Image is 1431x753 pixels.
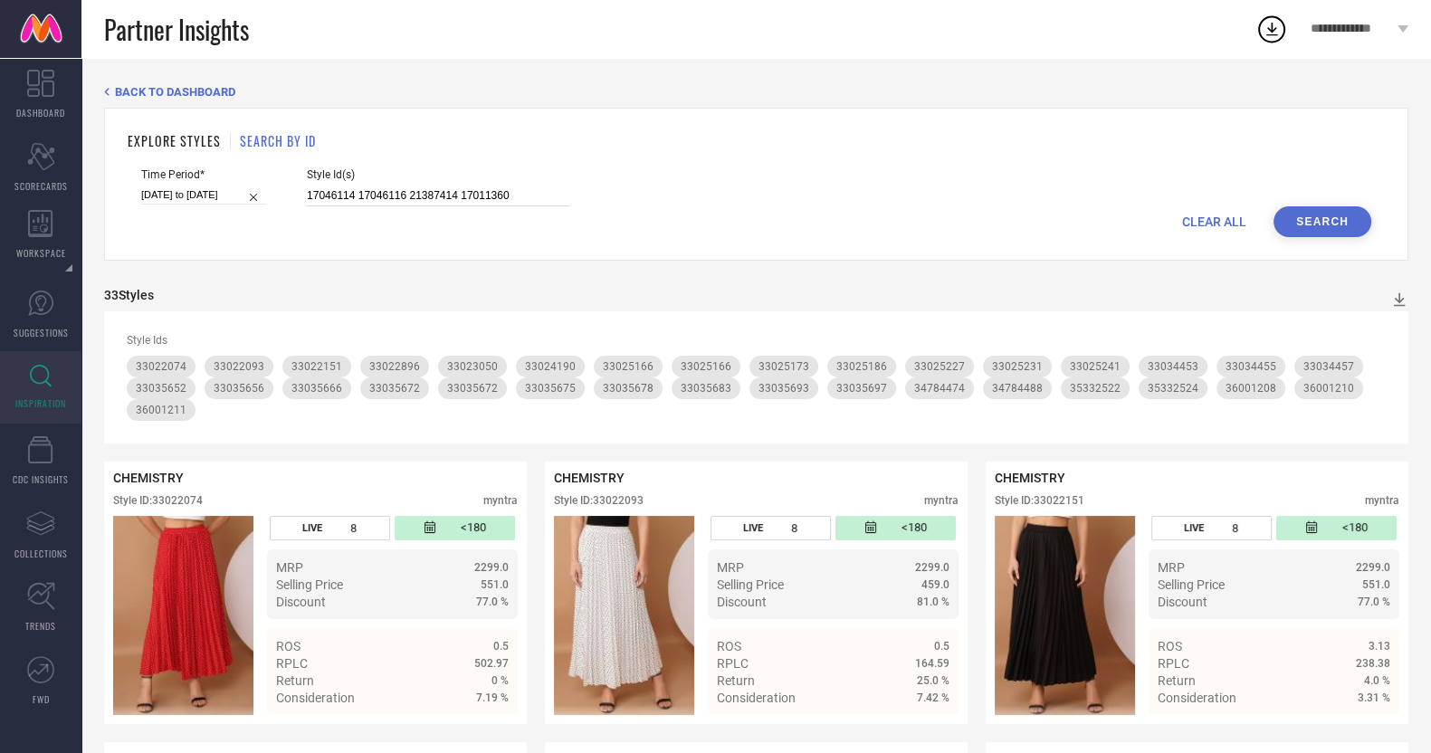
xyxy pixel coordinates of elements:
[468,723,509,738] span: Details
[554,516,694,715] img: Style preview image
[493,640,509,653] span: 0.5
[717,595,767,609] span: Discount
[302,522,322,534] span: LIVE
[33,692,50,706] span: FWD
[15,396,66,410] span: INSPIRATION
[992,382,1043,395] span: 34784488
[554,516,694,715] div: Click to view image
[474,657,509,670] span: 502.97
[902,520,927,536] span: <180
[1356,561,1390,574] span: 2299.0
[1362,578,1390,591] span: 551.0
[450,723,509,738] a: Details
[525,360,576,373] span: 33024190
[758,360,809,373] span: 33025173
[554,471,625,485] span: CHEMISTRY
[16,106,65,119] span: DASHBOARD
[835,516,956,540] div: Number of days since the style was first listed on the platform
[1158,691,1236,705] span: Consideration
[995,516,1135,715] img: Style preview image
[113,471,184,485] span: CHEMISTRY
[603,382,653,395] span: 33035678
[1158,577,1225,592] span: Selling Price
[270,516,390,540] div: Number of days the style has been live on the platform
[104,11,249,48] span: Partner Insights
[1158,595,1207,609] span: Discount
[14,326,69,339] span: SUGGESTIONS
[1350,723,1390,738] span: Details
[483,494,518,507] div: myntra
[1369,640,1390,653] span: 3.13
[14,547,68,560] span: COLLECTIONS
[214,360,264,373] span: 33022093
[307,186,569,206] input: Enter comma separated style ids e.g. 12345, 67890
[995,494,1084,507] div: Style ID: 33022151
[836,382,887,395] span: 33035697
[276,560,303,575] span: MRP
[711,516,831,540] div: Number of days the style has been live on the platform
[1356,657,1390,670] span: 238.38
[25,619,56,633] span: TRENDS
[1070,360,1121,373] span: 33025241
[1358,691,1390,704] span: 3.31 %
[276,656,308,671] span: RPLC
[995,516,1135,715] div: Click to view image
[16,246,66,260] span: WORKSPACE
[276,639,301,653] span: ROS
[276,673,314,688] span: Return
[681,360,731,373] span: 33025166
[127,334,1386,347] div: Style Ids
[14,179,68,193] span: SCORECARDS
[1331,723,1390,738] a: Details
[921,578,949,591] span: 459.0
[276,595,326,609] span: Discount
[461,520,486,536] span: <180
[13,472,69,486] span: CDC INSIGHTS
[113,494,203,507] div: Style ID: 33022074
[717,691,796,705] span: Consideration
[214,382,264,395] span: 33035656
[758,382,809,395] span: 33035693
[717,639,741,653] span: ROS
[474,561,509,574] span: 2299.0
[717,560,744,575] span: MRP
[1276,516,1397,540] div: Number of days since the style was first listed on the platform
[113,516,253,715] div: Click to view image
[914,382,965,395] span: 34784474
[395,516,515,540] div: Number of days since the style was first listed on the platform
[791,521,797,535] span: 8
[836,360,887,373] span: 33025186
[307,168,569,181] span: Style Id(s)
[603,360,653,373] span: 33025166
[476,691,509,704] span: 7.19 %
[136,360,186,373] span: 33022074
[104,85,1408,99] div: Back TO Dashboard
[717,656,749,671] span: RPLC
[1151,516,1272,540] div: Number of days the style has been live on the platform
[934,640,949,653] span: 0.5
[554,494,644,507] div: Style ID: 33022093
[1158,656,1189,671] span: RPLC
[447,360,498,373] span: 33023050
[276,577,343,592] span: Selling Price
[291,382,342,395] span: 33035666
[1226,360,1276,373] span: 33034455
[1358,596,1390,608] span: 77.0 %
[717,673,755,688] span: Return
[1158,639,1182,653] span: ROS
[240,131,316,150] h1: SEARCH BY ID
[992,360,1043,373] span: 33025231
[915,561,949,574] span: 2299.0
[481,578,509,591] span: 551.0
[369,382,420,395] span: 33035672
[924,494,959,507] div: myntra
[128,131,221,150] h1: EXPLORE STYLES
[1184,522,1204,534] span: LIVE
[369,360,420,373] span: 33022896
[909,723,949,738] span: Details
[1274,206,1371,237] button: Search
[917,674,949,687] span: 25.0 %
[1303,360,1354,373] span: 33034457
[525,382,576,395] span: 33035675
[743,522,763,534] span: LIVE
